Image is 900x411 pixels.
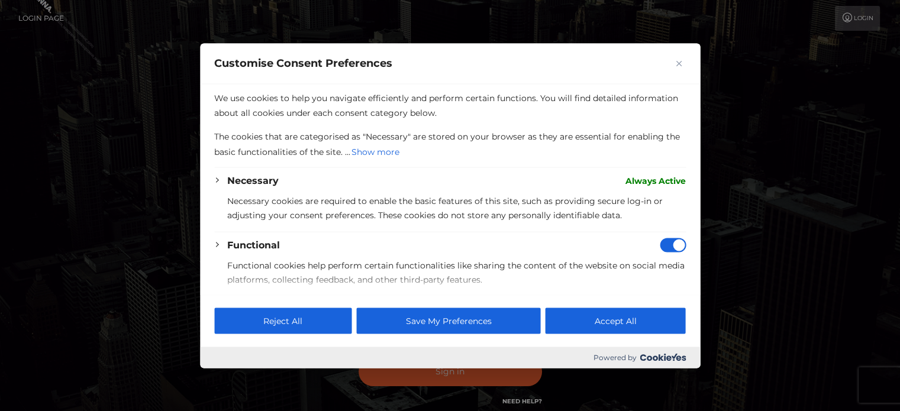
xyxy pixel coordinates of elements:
p: The cookies that are categorised as "Necessary" are stored on your browser as they are essential ... [214,129,686,160]
button: Necessary [227,173,279,187]
span: Customise Consent Preferences [214,56,392,70]
input: Disable Functional [660,238,686,252]
p: Functional cookies help perform certain functionalities like sharing the content of the website o... [227,258,686,286]
button: Close [672,56,686,70]
button: Show more [350,143,401,160]
img: Cookieyes logo [640,354,686,361]
button: Save My Preferences [356,308,540,334]
div: Customise Consent Preferences [200,43,700,368]
p: Necessary cookies are required to enable the basic features of this site, such as providing secur... [227,193,686,222]
p: We use cookies to help you navigate efficiently and perform certain functions. You will find deta... [214,91,686,119]
button: Functional [227,238,280,252]
div: Powered by [200,347,700,368]
img: Close [676,60,682,66]
span: Always Active [625,173,686,187]
button: Accept All [546,308,686,334]
button: Reject All [214,308,351,334]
